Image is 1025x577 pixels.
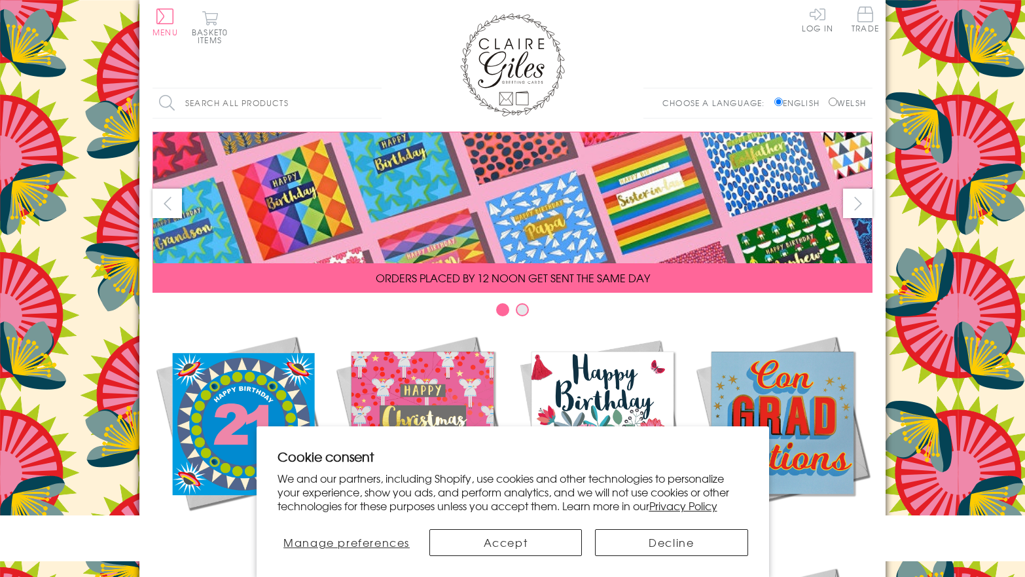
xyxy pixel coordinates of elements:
button: Decline [595,529,747,556]
button: next [843,189,872,218]
button: Carousel Page 2 [516,303,529,316]
button: Accept [429,529,582,556]
div: Carousel Pagination [153,303,872,323]
a: New Releases [153,333,333,538]
h2: Cookie consent [278,447,748,466]
button: Basket0 items [192,10,228,44]
span: 0 items [198,26,228,46]
span: Trade [852,7,879,32]
input: Welsh [829,98,837,106]
button: Manage preferences [278,529,416,556]
span: Manage preferences [283,534,410,550]
input: Search all products [153,88,382,118]
img: Claire Giles Greetings Cards [460,13,565,117]
input: Search [369,88,382,118]
a: Academic [692,333,872,538]
a: Christmas [333,333,512,538]
label: Welsh [829,97,866,109]
span: Menu [153,26,178,38]
a: Trade [852,7,879,35]
a: Log In [802,7,833,32]
input: English [774,98,783,106]
label: English [774,97,826,109]
button: Menu [153,9,178,36]
a: Birthdays [512,333,692,538]
button: prev [153,189,182,218]
p: Choose a language: [662,97,772,109]
span: ORDERS PLACED BY 12 NOON GET SENT THE SAME DAY [376,270,650,286]
button: Carousel Page 1 (Current Slide) [496,303,509,316]
a: Privacy Policy [649,498,717,513]
p: We and our partners, including Shopify, use cookies and other technologies to personalize your ex... [278,472,748,512]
